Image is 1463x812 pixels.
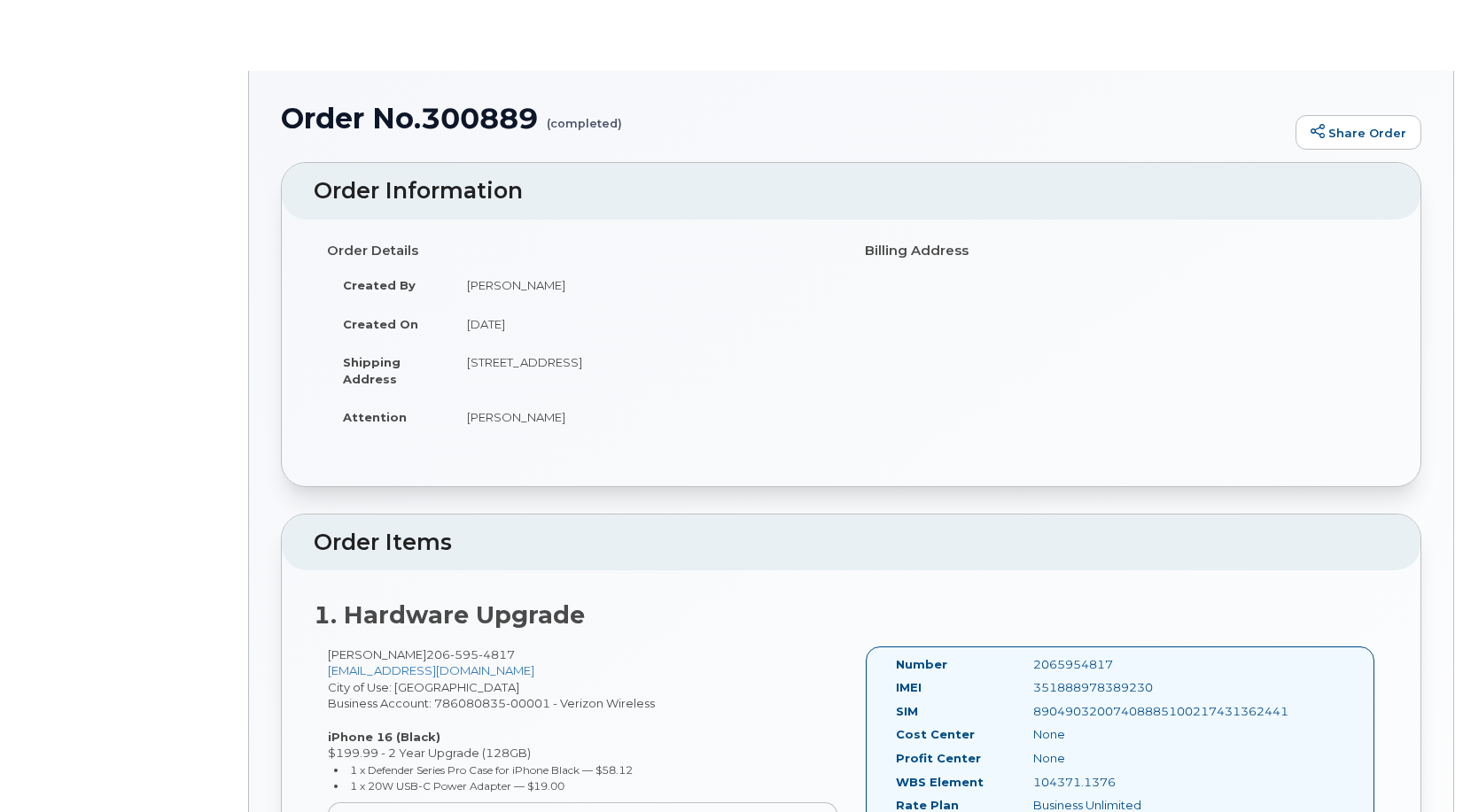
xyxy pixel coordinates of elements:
h2: Order Items [314,530,1389,555]
label: SIM [896,703,918,720]
strong: Shipping Address [343,355,401,386]
strong: Attention [343,410,407,424]
span: 4817 [479,647,515,661]
label: IMEI [896,679,922,696]
label: WBS Element [896,774,984,791]
small: 1 x Defender Series Pro Case for iPhone Black — $58.12 [350,763,633,777]
small: (completed) [547,103,622,130]
a: Share Order [1296,115,1421,151]
div: 89049032007408885100217431362441 [1020,703,1213,720]
a: [EMAIL_ADDRESS][DOMAIN_NAME] [328,663,534,677]
td: [PERSON_NAME] [451,398,838,437]
div: None [1020,750,1213,767]
div: 351888978389230 [1020,679,1213,696]
label: Profit Center [896,750,981,767]
h4: Order Details [327,244,838,259]
h1: Order No.300889 [281,103,1287,134]
div: None [1020,726,1213,743]
div: 2065954817 [1020,656,1213,673]
label: Cost Center [896,726,975,743]
strong: Created By [343,278,416,292]
td: [PERSON_NAME] [451,266,838,305]
h2: Order Information [314,179,1389,204]
h4: Billing Address [865,244,1376,259]
div: 104371.1376 [1020,774,1213,791]
strong: iPhone 16 (Black) [328,730,440,744]
strong: 1. Hardware Upgrade [314,600,585,630]
span: 595 [450,647,479,661]
small: 1 x 20W USB-C Power Adapter — $19.00 [350,779,564,793]
label: Number [896,656,947,673]
strong: Created On [343,317,418,331]
td: [DATE] [451,305,838,344]
td: [STREET_ADDRESS] [451,343,838,398]
span: 206 [426,647,515,661]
